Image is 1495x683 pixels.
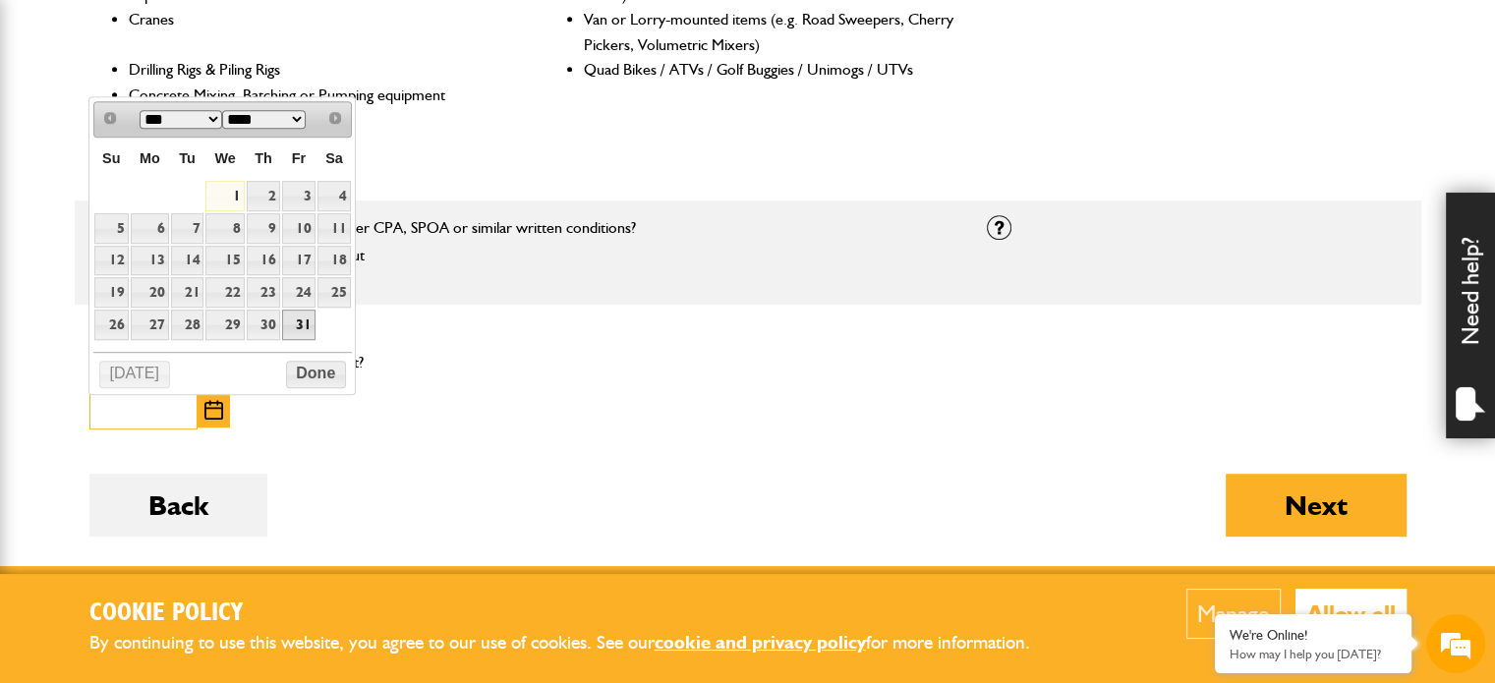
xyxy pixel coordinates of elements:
[94,310,129,340] a: 26
[129,57,501,83] li: Drilling Rigs & Piling Rigs
[325,150,343,166] span: Saturday
[584,7,956,57] li: Van or Lorry-mounted items (e.g. Road Sweepers, Cherry Pickers, Volumetric Mixers)
[1230,647,1397,661] p: How may I help you today?
[99,361,170,388] button: [DATE]
[89,628,1063,658] p: By continuing to use this website, you agree to our use of cookies. See our for more information.
[317,246,351,276] a: 18
[247,181,280,211] a: 2
[255,150,272,166] span: Thursday
[282,246,316,276] a: 17
[131,310,169,340] a: 27
[205,213,244,244] a: 8
[317,181,351,211] a: 4
[131,246,169,276] a: 13
[171,310,204,340] a: 28
[1295,589,1407,639] button: Allow all
[131,277,169,308] a: 20
[129,7,501,57] li: Cranes
[247,310,280,340] a: 30
[94,246,129,276] a: 12
[129,83,501,108] li: Concrete Mixing, Batching or Pumping equipment
[179,150,196,166] span: Tuesday
[94,213,129,244] a: 5
[102,150,120,166] span: Sunday
[282,277,316,308] a: 24
[205,246,244,276] a: 15
[26,356,359,518] textarea: Type your message and hit 'Enter'
[317,213,351,244] a: 11
[205,277,244,308] a: 22
[1230,627,1397,644] div: We're Online!
[282,213,316,244] a: 10
[1446,193,1495,438] div: Need help?
[102,110,330,136] div: Chat with us now
[584,57,956,83] li: Quad Bikes / ATVs / Golf Buggies / Unimogs / UTVs
[171,277,204,308] a: 21
[26,298,359,341] input: Enter your phone number
[171,213,204,244] a: 7
[1186,589,1281,639] button: Manage
[89,474,267,537] button: Back
[33,109,83,137] img: d_20077148190_company_1631870298795_20077148190
[205,181,244,211] a: 1
[214,150,235,166] span: Wednesday
[205,310,244,340] a: 29
[282,310,316,340] a: 31
[317,277,351,308] a: 25
[89,220,636,236] label: Is the equipment hired out exclusively under CPA, SPOA or similar written conditions?
[94,277,129,308] a: 19
[286,361,346,388] button: Done
[247,213,280,244] a: 9
[282,181,316,211] a: 3
[247,277,280,308] a: 23
[26,182,359,225] input: Enter your last name
[292,150,306,166] span: Friday
[131,213,169,244] a: 6
[26,240,359,283] input: Enter your email address
[89,598,1063,629] h2: Cookie Policy
[267,535,357,561] em: Start Chat
[204,400,223,420] img: Choose date
[140,150,160,166] span: Monday
[247,246,280,276] a: 16
[655,631,866,654] a: cookie and privacy policy
[322,10,370,57] div: Minimize live chat window
[1226,474,1407,537] button: Next
[171,246,204,276] a: 14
